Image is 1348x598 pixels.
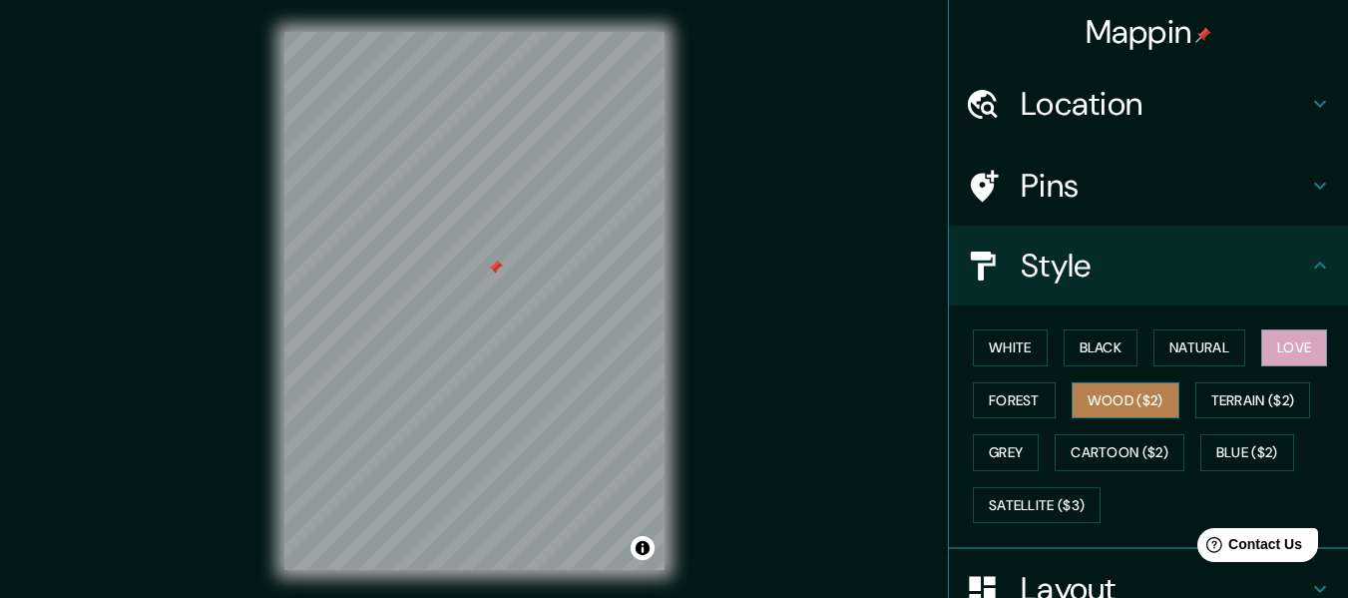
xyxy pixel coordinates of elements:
button: Blue ($2) [1200,434,1294,471]
iframe: Help widget launcher [1170,520,1326,576]
button: Natural [1153,329,1245,366]
button: Love [1261,329,1327,366]
h4: Style [1021,246,1308,286]
button: Satellite ($3) [973,487,1101,524]
button: Terrain ($2) [1195,382,1311,419]
button: Cartoon ($2) [1055,434,1184,471]
h4: Location [1021,84,1308,124]
div: Location [949,64,1348,144]
h4: Mappin [1086,12,1212,52]
h4: Pins [1021,166,1308,206]
button: Grey [973,434,1039,471]
div: Style [949,226,1348,305]
button: Black [1064,329,1138,366]
canvas: Map [284,32,665,570]
button: Toggle attribution [631,536,655,560]
button: White [973,329,1048,366]
div: Pins [949,146,1348,226]
img: pin-icon.png [1195,27,1211,43]
button: Forest [973,382,1056,419]
button: Wood ($2) [1072,382,1179,419]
